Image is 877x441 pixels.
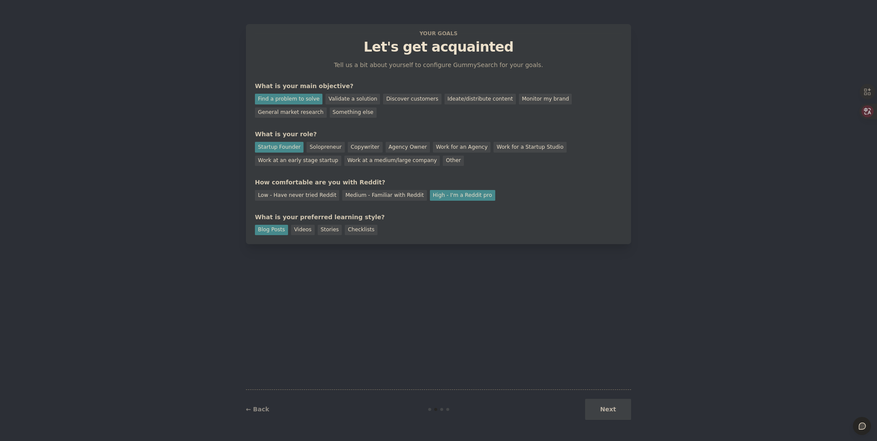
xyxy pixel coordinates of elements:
[383,94,441,104] div: Discover customers
[318,225,342,236] div: Stories
[430,190,495,201] div: High - I'm a Reddit pro
[418,29,459,38] span: Your goals
[255,190,339,201] div: Low - Have never tried Reddit
[330,61,547,70] p: Tell us a bit about yourself to configure GummySearch for your goals.
[345,225,377,236] div: Checklists
[255,130,622,139] div: What is your role?
[255,40,622,55] p: Let's get acquainted
[433,142,491,153] div: Work for an Agency
[307,142,344,153] div: Solopreneur
[255,107,327,118] div: General market research
[386,142,430,153] div: Agency Owner
[255,156,341,166] div: Work at an early stage startup
[246,406,269,413] a: ← Back
[344,156,440,166] div: Work at a medium/large company
[443,156,464,166] div: Other
[494,142,566,153] div: Work for a Startup Studio
[325,94,380,104] div: Validate a solution
[330,107,377,118] div: Something else
[255,142,304,153] div: Startup Founder
[348,142,383,153] div: Copywriter
[255,82,622,91] div: What is your main objective?
[255,225,288,236] div: Blog Posts
[291,225,315,236] div: Videos
[255,94,322,104] div: Find a problem to solve
[255,178,622,187] div: How comfortable are you with Reddit?
[519,94,572,104] div: Monitor my brand
[445,94,516,104] div: Ideate/distribute content
[255,213,622,222] div: What is your preferred learning style?
[342,190,426,201] div: Medium - Familiar with Reddit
